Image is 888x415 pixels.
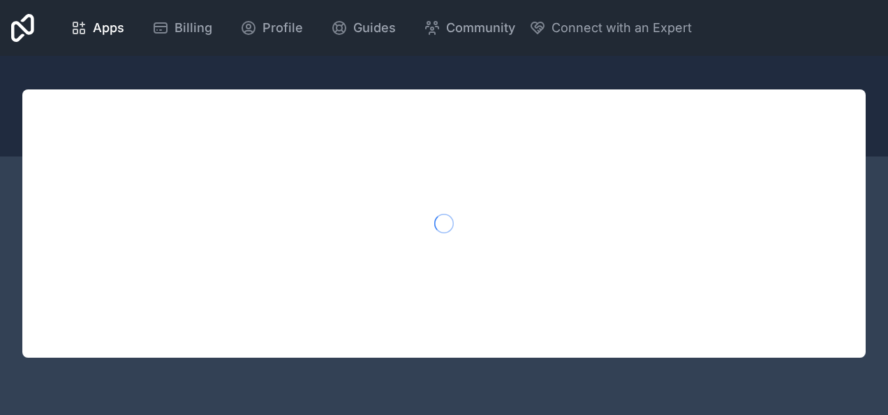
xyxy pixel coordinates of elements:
[320,13,407,43] a: Guides
[262,18,303,38] span: Profile
[141,13,223,43] a: Billing
[552,18,692,38] span: Connect with an Expert
[229,13,314,43] a: Profile
[59,13,135,43] a: Apps
[529,18,692,38] button: Connect with an Expert
[175,18,212,38] span: Billing
[353,18,396,38] span: Guides
[446,18,515,38] span: Community
[413,13,526,43] a: Community
[93,18,124,38] span: Apps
